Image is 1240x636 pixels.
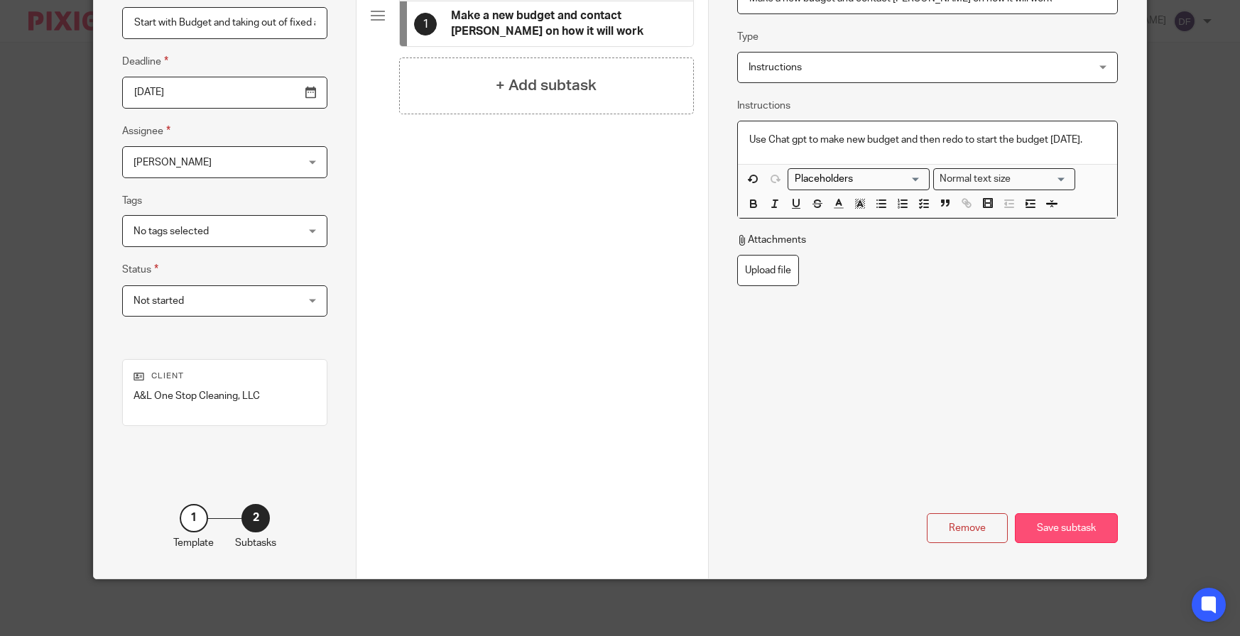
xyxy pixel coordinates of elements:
[134,371,317,382] p: Client
[134,296,184,306] span: Not started
[749,62,802,72] span: Instructions
[496,75,597,97] h4: + Add subtask
[235,536,276,550] p: Subtasks
[122,53,168,70] label: Deadline
[1015,513,1118,544] div: Save subtask
[933,168,1075,190] div: Search for option
[134,389,317,403] p: A&L One Stop Cleaning, LLC
[134,226,209,236] span: No tags selected
[122,77,328,109] input: Use the arrow keys to pick a date
[122,123,170,139] label: Assignee
[180,504,208,532] div: 1
[1015,172,1066,187] input: Search for option
[790,172,921,187] input: Search for option
[451,9,678,39] h4: Make a new budget and contact [PERSON_NAME] on how it will work
[927,513,1008,544] div: Remove
[134,158,212,168] span: [PERSON_NAME]
[788,168,930,190] div: Placeholders
[788,168,930,190] div: Search for option
[737,30,758,44] label: Type
[122,194,142,208] label: Tags
[737,99,790,113] label: Instructions
[122,7,328,39] input: Task name
[173,536,214,550] p: Template
[937,172,1014,187] span: Normal text size
[737,233,806,247] p: Attachments
[749,133,1106,147] p: Use Chat gpt to make new budget and then redo to start the budget [DATE].
[241,504,270,532] div: 2
[414,13,437,35] div: 1
[122,261,158,278] label: Status
[933,168,1075,190] div: Text styles
[737,255,799,287] label: Upload file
